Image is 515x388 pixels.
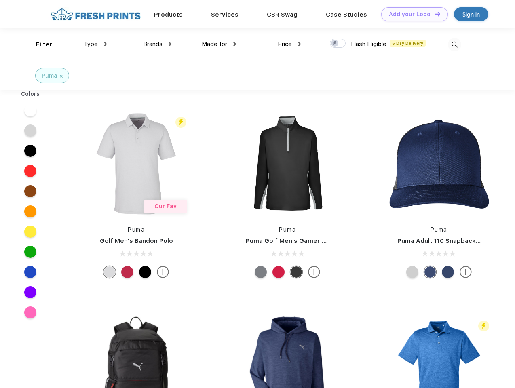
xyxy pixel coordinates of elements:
[175,117,186,128] img: flash_active_toggle.svg
[154,203,177,209] span: Our Fav
[246,237,374,245] a: Puma Golf Men's Gamer Golf Quarter-Zip
[128,226,145,233] a: Puma
[100,237,173,245] a: Golf Men's Bandon Polo
[15,90,46,98] div: Colors
[267,11,298,18] a: CSR Swag
[460,266,472,278] img: more.svg
[351,40,386,48] span: Flash Eligible
[290,266,302,278] div: Puma Black
[389,11,431,18] div: Add your Logo
[42,72,57,80] div: Puma
[234,110,341,217] img: func=resize&h=266
[424,266,436,278] div: Peacoat Qut Shd
[298,42,301,46] img: dropdown.png
[60,75,63,78] img: filter_cancel.svg
[431,226,447,233] a: Puma
[279,226,296,233] a: Puma
[202,40,227,48] span: Made for
[104,42,107,46] img: dropdown.png
[233,42,236,46] img: dropdown.png
[478,321,489,331] img: flash_active_toggle.svg
[48,7,143,21] img: fo%20logo%202.webp
[272,266,285,278] div: Ski Patrol
[390,40,426,47] span: 5 Day Delivery
[442,266,454,278] div: Peacoat with Qut Shd
[103,266,116,278] div: High Rise
[462,10,480,19] div: Sign in
[454,7,488,21] a: Sign in
[143,40,163,48] span: Brands
[36,40,53,49] div: Filter
[385,110,493,217] img: func=resize&h=266
[278,40,292,48] span: Price
[84,40,98,48] span: Type
[154,11,183,18] a: Products
[157,266,169,278] img: more.svg
[448,38,461,51] img: desktop_search.svg
[255,266,267,278] div: Quiet Shade
[435,12,440,16] img: DT
[308,266,320,278] img: more.svg
[406,266,418,278] div: Quarry Brt Whit
[82,110,190,217] img: func=resize&h=266
[169,42,171,46] img: dropdown.png
[211,11,239,18] a: Services
[121,266,133,278] div: Ski Patrol
[139,266,151,278] div: Puma Black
